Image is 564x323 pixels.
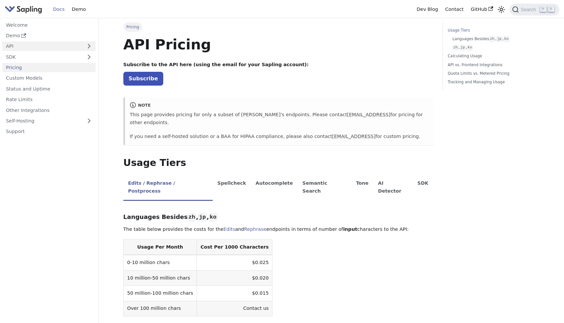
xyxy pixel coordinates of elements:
strong: input [343,227,357,232]
code: ko [209,213,217,221]
a: Usage Tiers [448,27,537,34]
p: This page provides pricing for only a subset of [PERSON_NAME]'s endpoints. Please contact for pri... [130,111,428,127]
li: Semantic Search [298,175,351,201]
code: ko [503,36,509,42]
a: Subscribe [123,72,163,85]
code: ko [467,45,473,50]
td: Contact us [197,301,272,316]
a: Rephrase [244,227,266,232]
h2: Usage Tiers [123,157,433,169]
a: Contact [442,4,467,14]
td: $0.025 [197,255,272,270]
span: Search [519,7,540,12]
code: zh [188,213,196,221]
h1: API Pricing [123,36,433,53]
h3: Languages Besides , , [123,213,433,221]
kbd: ⌘ [540,6,547,12]
a: Edits [224,227,235,232]
td: Over 100 million chars [123,301,197,316]
code: jp [198,213,206,221]
a: API [2,41,82,51]
a: zh,jp,ko [453,44,535,51]
code: zh [489,36,495,42]
td: $0.015 [197,286,272,301]
strong: Subscribe to the API here (using the email for your Sapling account): [123,62,309,67]
code: jp [496,36,502,42]
a: Demo [2,31,96,40]
a: Pricing [2,63,96,72]
a: Quota Limits vs. Metered Pricing [448,70,537,77]
a: Status and Uptime [2,84,96,94]
kbd: K [548,6,554,12]
th: Usage Per Month [123,240,197,255]
a: Demo [68,4,89,14]
li: SDK [413,175,433,201]
div: note [130,102,428,110]
a: Other Integrations [2,105,96,115]
button: Expand sidebar category 'API' [82,41,96,51]
a: Tracking and Managing Usage [448,79,537,85]
a: Docs [49,4,68,14]
a: GitHub [467,4,496,14]
button: Expand sidebar category 'SDK' [82,52,96,62]
td: 50 million-100 million chars [123,286,197,301]
li: Autocomplete [251,175,298,201]
li: Edits / Rephrase / Postprocess [123,175,213,201]
code: jp [460,45,466,50]
span: Pricing [123,22,142,32]
p: The table below provides the costs for the and endpoints in terms of number of characters to the ... [123,226,433,233]
a: [EMAIL_ADDRESS] [332,134,375,139]
a: Custom Models [2,73,96,83]
li: Spellcheck [213,175,251,201]
button: Search (Command+K) [510,4,559,15]
a: [EMAIL_ADDRESS] [347,112,390,117]
code: zh [453,45,458,50]
td: 10 million-50 million chars [123,270,197,285]
button: Switch between dark and light mode (currently light mode) [497,5,506,14]
nav: Breadcrumbs [123,22,433,32]
li: Tone [351,175,373,201]
a: Calculating Usage [448,53,537,59]
img: Sapling.ai [5,5,42,14]
a: SDK [2,52,82,62]
a: Self-Hosting [2,116,96,126]
a: Dev Blog [413,4,441,14]
a: Support [2,127,96,136]
a: API vs. Frontend Integrations [448,62,537,68]
td: 0-10 million chars [123,255,197,270]
a: Rate Limits [2,95,96,104]
th: Cost Per 1000 Characters [197,240,272,255]
td: $0.020 [197,270,272,285]
a: Sapling.ai [5,5,45,14]
a: Languages Besideszh,jp,ko [453,36,535,42]
p: If you need a self-hosted solution or a BAA for HIPAA compliance, please also contact for custom ... [130,133,428,141]
li: AI Detector [373,175,413,201]
a: Welcome [2,20,96,30]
